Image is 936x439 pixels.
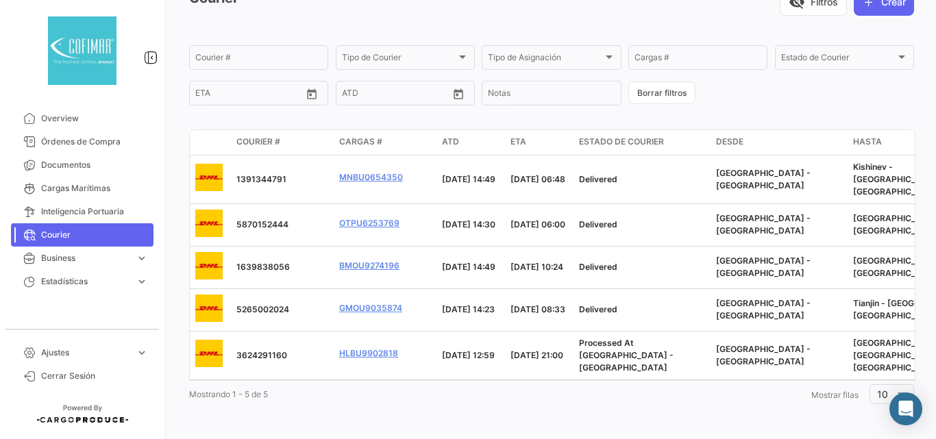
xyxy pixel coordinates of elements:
[342,55,456,64] span: Tipo de Courier
[811,390,859,400] span: Mostrar filas
[339,260,399,272] a: BMOU9274196
[442,174,495,184] span: [DATE] 14:49
[11,223,153,247] a: Courier
[136,275,148,288] span: expand_more
[11,107,153,130] a: Overview
[853,136,882,148] span: Hasta
[136,347,148,359] span: expand_more
[41,229,148,241] span: Courier
[301,84,322,104] button: Open calendar
[11,130,153,153] a: Órdenes de Compra
[41,347,130,359] span: Ajustes
[436,130,505,155] datatable-header-cell: ATD
[510,174,565,184] span: [DATE] 06:48
[236,174,286,184] span: 1391344791
[41,112,148,125] span: Overview
[579,136,664,148] span: Estado de Courier
[247,90,297,100] input: ETA Hasta
[574,130,711,155] datatable-header-cell: Estado de Courier
[41,182,148,195] span: Cargas Marítimas
[48,16,116,85] img: dddaabaa-7948-40ed-83b9-87789787af52.jpeg
[448,84,469,104] button: Open calendar
[579,174,617,184] span: Delivered
[11,153,153,177] a: Documentos
[339,171,403,184] a: MNBU0654350
[41,370,148,382] span: Cerrar Sesión
[195,164,223,191] img: DHLIcon.png
[41,205,148,218] span: Inteligencia Portuaria
[189,389,268,399] span: Mostrando 1 - 5 de 5
[442,262,495,272] span: [DATE] 14:49
[711,130,848,155] datatable-header-cell: Desde
[579,338,674,373] span: Processed At Panama City - Panama
[716,255,811,278] span: Guayaquil - Ecuador
[195,294,223,322] img: DHLIcon.png
[395,90,445,100] input: ATD Hasta
[488,55,602,64] span: Tipo de Asignación
[510,136,526,148] span: ETA
[41,252,130,264] span: Business
[11,177,153,200] a: Cargas Marítimas
[628,81,695,104] button: Borrar filtros
[231,130,334,155] datatable-header-cell: Courier #
[339,136,382,148] span: Cargas #
[716,168,811,190] span: Guayaquil - Ecuador
[195,210,223,237] img: DHLIcon.png
[236,136,280,148] span: Courier #
[442,136,459,148] span: ATD
[442,219,495,229] span: [DATE] 14:30
[442,350,495,360] span: [DATE] 12:59
[781,55,896,64] span: Estado de Courier
[236,304,289,314] span: 5265002024
[136,252,148,264] span: expand_more
[510,262,563,272] span: [DATE] 10:24
[41,136,148,148] span: Órdenes de Compra
[339,302,402,314] a: GMOU9035874
[510,350,563,360] span: [DATE] 21:00
[342,90,385,100] input: ATD Desde
[195,90,237,100] input: ETA Desde
[41,275,130,288] span: Estadísticas
[339,347,398,360] a: HLBU9902818
[442,304,495,314] span: [DATE] 14:23
[579,219,617,229] span: Delivered
[11,200,153,223] a: Inteligencia Portuaria
[190,130,231,155] datatable-header-cell: logo
[579,304,617,314] span: Delivered
[877,388,888,400] span: 10
[889,392,922,425] div: Abrir Intercom Messenger
[339,217,399,229] a: OTPU6253769
[716,344,811,366] span: Guayaquil - Ecuador
[334,130,436,155] datatable-header-cell: Cargas #
[510,219,565,229] span: [DATE] 06:00
[505,130,574,155] datatable-header-cell: ETA
[716,213,811,236] span: Guayaquil - Ecuador
[195,340,223,367] img: DHLIcon.png
[195,252,223,279] img: DHLIcon.png
[236,350,287,360] span: 3624291160
[579,262,617,272] span: Delivered
[716,298,811,321] span: Guayaquil - Ecuador
[510,304,565,314] span: [DATE] 08:33
[41,159,148,171] span: Documentos
[716,136,743,148] span: Desde
[236,219,288,229] span: 5870152444
[236,262,290,272] span: 1639838056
